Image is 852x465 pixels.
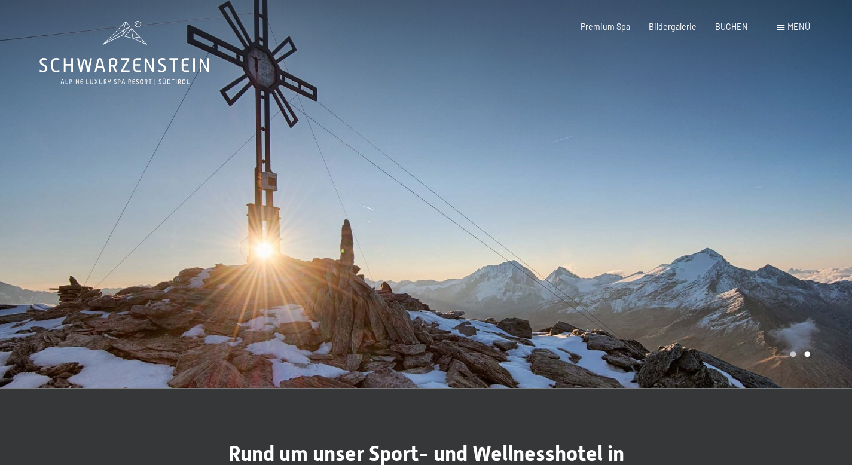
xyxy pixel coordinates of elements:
[649,22,697,32] a: Bildergalerie
[804,351,810,357] div: Carousel Page 2 (Current Slide)
[581,22,630,32] a: Premium Spa
[790,351,796,357] div: Carousel Page 1
[786,351,810,357] div: Carousel Pagination
[787,22,810,32] span: Menü
[715,22,748,32] a: BUCHEN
